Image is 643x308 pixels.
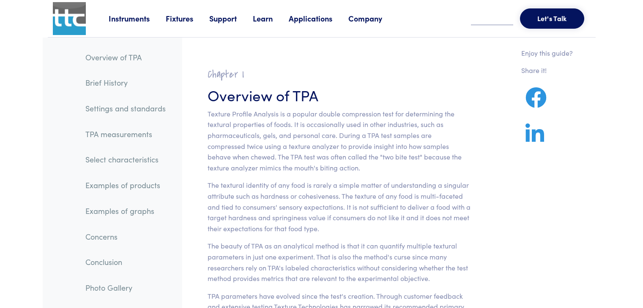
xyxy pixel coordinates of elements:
[53,2,86,35] img: ttc_logo_1x1_v1.0.png
[208,180,471,234] p: The textural identity of any food is rarely a simple matter of understanding a singular attribute...
[79,278,172,297] a: Photo Gallery
[79,201,172,221] a: Examples of graphs
[79,73,172,92] a: Brief History
[521,48,573,59] p: Enjoy this guide?
[521,133,548,144] a: Share on LinkedIn
[253,13,289,24] a: Learn
[79,252,172,272] a: Conclusion
[289,13,348,24] a: Applications
[79,124,172,144] a: TPA measurements
[208,68,471,81] h2: Chapter I
[79,150,172,169] a: Select characteristics
[79,99,172,118] a: Settings and standards
[209,13,253,24] a: Support
[109,13,166,24] a: Instruments
[79,227,172,246] a: Concerns
[348,13,398,24] a: Company
[208,84,471,105] h3: Overview of TPA
[208,108,471,173] p: Texture Profile Analysis is a popular double compression test for determining the textural proper...
[166,13,209,24] a: Fixtures
[208,240,471,284] p: The beauty of TPA as an analytical method is that it can quantify multiple textural parameters in...
[520,8,584,29] button: Let's Talk
[521,65,573,76] p: Share it!
[79,48,172,67] a: Overview of TPA
[79,176,172,195] a: Examples of products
